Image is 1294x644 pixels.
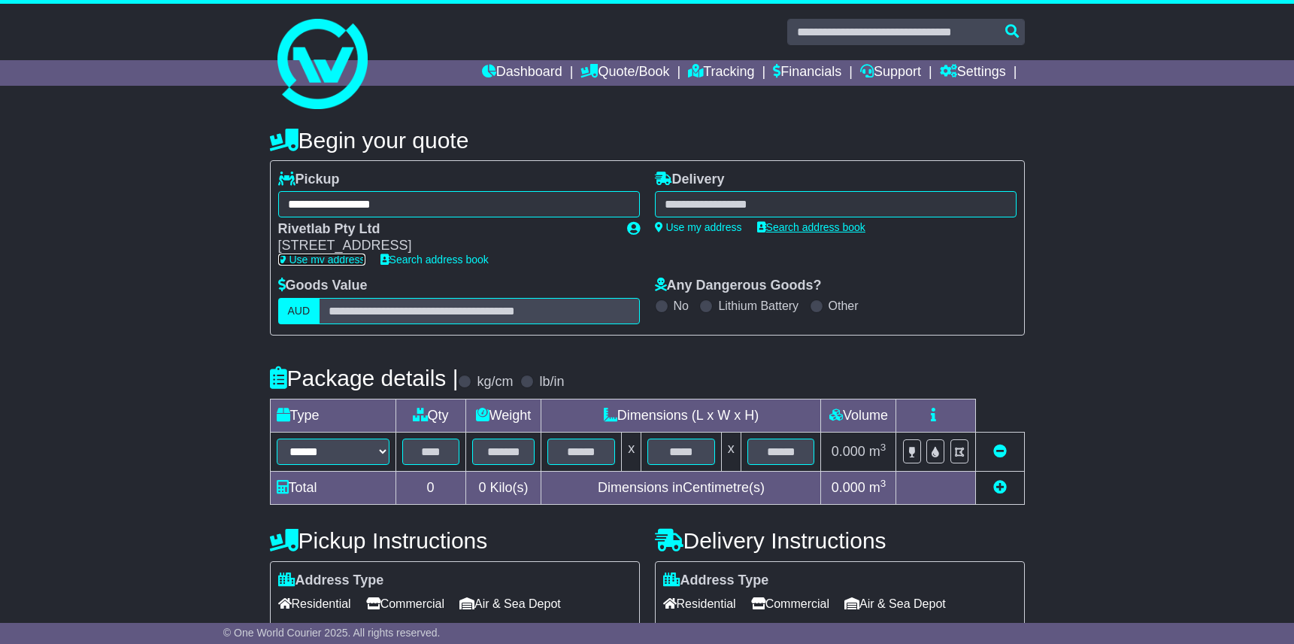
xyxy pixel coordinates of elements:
sup: 3 [880,442,886,453]
label: Address Type [663,573,769,589]
span: Residential [278,592,351,615]
td: Total [270,471,395,504]
td: x [721,432,741,471]
div: [STREET_ADDRESS] [278,238,612,254]
label: Pickup [278,172,340,188]
a: Settings [940,60,1006,86]
span: m [869,444,886,459]
td: Qty [395,399,465,432]
label: Address Type [278,573,384,589]
label: Goods Value [278,278,368,294]
a: Support [860,60,921,86]
td: x [622,432,641,471]
a: Search address book [380,254,489,266]
span: Residential [663,592,736,615]
a: Tracking [688,60,754,86]
span: Commercial [366,592,444,615]
td: Dimensions (L x W x H) [541,399,821,432]
a: Add new item [993,480,1007,495]
a: Use my address [655,221,742,233]
td: Volume [821,399,896,432]
td: Weight [465,399,541,432]
label: Lithium Battery [718,299,799,313]
span: Commercial [751,592,829,615]
h4: Pickup Instructions [270,528,640,553]
label: Other [829,299,859,313]
a: Quote/Book [580,60,669,86]
h4: Begin your quote [270,128,1025,153]
div: Rivetlab Pty Ltd [278,221,612,238]
td: Kilo(s) [465,471,541,504]
label: Delivery [655,172,725,188]
label: lb/in [539,374,564,390]
label: Any Dangerous Goods? [655,278,822,294]
span: 0.000 [832,480,865,495]
a: Search address book [757,221,865,233]
label: No [674,299,689,313]
label: kg/cm [477,374,513,390]
h4: Package details | [270,366,459,390]
a: Dashboard [482,60,562,86]
td: Type [270,399,395,432]
span: 0.000 [832,444,865,459]
td: 0 [395,471,465,504]
a: Financials [773,60,841,86]
span: Air & Sea Depot [844,592,946,615]
a: Remove this item [993,444,1007,459]
td: Dimensions in Centimetre(s) [541,471,821,504]
span: Air & Sea Depot [459,592,561,615]
span: © One World Courier 2025. All rights reserved. [223,627,441,639]
sup: 3 [880,478,886,489]
label: AUD [278,298,320,324]
h4: Delivery Instructions [655,528,1025,553]
span: m [869,480,886,495]
a: Use my address [278,254,365,266]
span: 0 [478,480,486,495]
